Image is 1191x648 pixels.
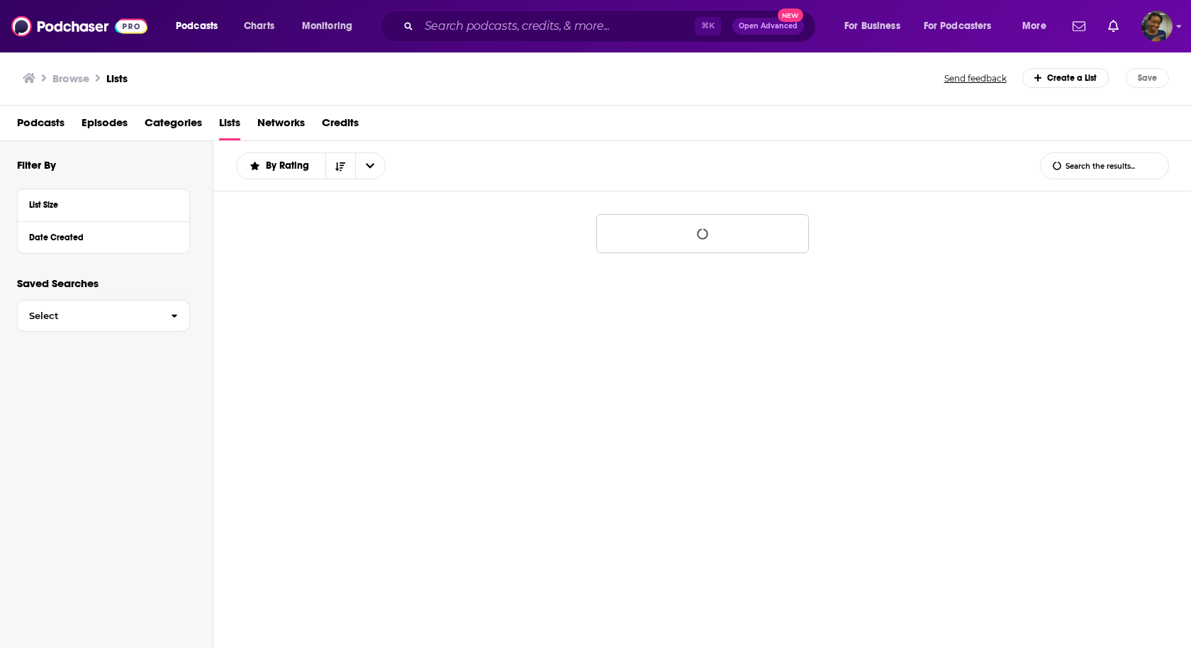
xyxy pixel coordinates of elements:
button: Save [1126,68,1169,88]
button: Date Created [29,228,178,245]
a: Show notifications dropdown [1102,14,1124,38]
a: Episodes [82,111,128,140]
input: Search podcasts, credits, & more... [419,15,695,38]
a: Podcasts [17,111,65,140]
p: Saved Searches [17,276,190,290]
a: Lists [219,111,240,140]
button: Open AdvancedNew [732,18,804,35]
button: Sort Direction [325,153,355,179]
a: Lists [106,72,128,85]
span: For Podcasters [924,16,992,36]
button: Loading [596,214,809,253]
a: Credits [322,111,359,140]
a: Show notifications dropdown [1067,14,1091,38]
h3: Browse [52,72,89,85]
h2: Choose List sort [236,152,386,179]
button: Show profile menu [1141,11,1173,42]
span: Monitoring [302,16,352,36]
span: Logged in as sabrinajohnson [1141,11,1173,42]
span: Podcasts [176,16,218,36]
span: Charts [244,16,274,36]
span: Select [18,311,160,320]
span: ⌘ K [695,17,721,35]
span: For Business [844,16,900,36]
img: User Profile [1141,11,1173,42]
button: open menu [915,15,1012,38]
button: Send feedback [940,72,1011,84]
span: By Rating [266,161,314,171]
h2: Filter By [17,158,56,172]
div: Search podcasts, credits, & more... [393,10,829,43]
span: New [778,9,803,22]
button: open menu [1012,15,1064,38]
span: More [1022,16,1046,36]
button: Select [17,300,190,332]
a: Categories [145,111,202,140]
a: Networks [257,111,305,140]
span: Open Advanced [739,23,798,30]
img: Podchaser - Follow, Share and Rate Podcasts [11,13,147,40]
div: Date Created [29,233,169,242]
button: open menu [166,15,236,38]
a: Charts [235,15,283,38]
div: Create a List [1022,68,1109,88]
button: open menu [834,15,918,38]
button: List Size [29,195,178,213]
button: open menu [355,153,385,179]
button: open menu [292,15,371,38]
div: List Size [29,200,169,210]
button: open menu [237,161,325,171]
